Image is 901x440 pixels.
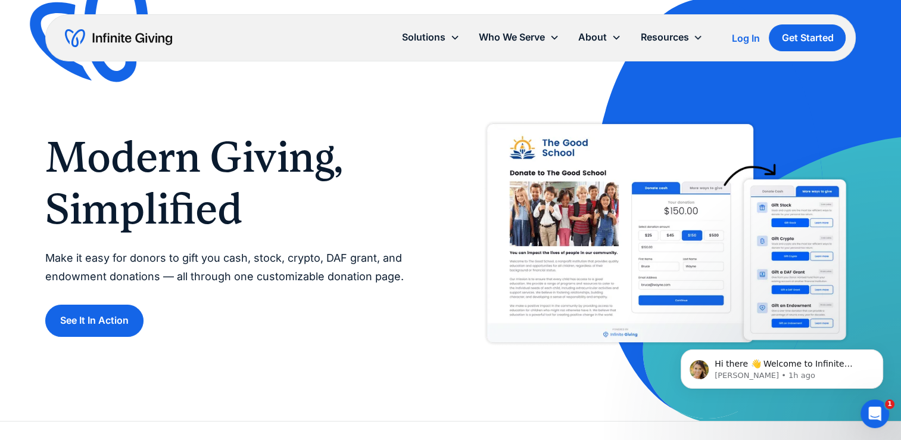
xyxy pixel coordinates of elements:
[885,399,894,409] span: 1
[45,132,427,235] h1: Modern Giving, Simplified
[731,31,759,45] a: Log In
[569,24,631,50] div: About
[731,33,759,43] div: Log In
[769,24,846,51] a: Get Started
[861,399,889,428] iframe: Intercom live chat
[402,29,445,45] div: Solutions
[578,29,607,45] div: About
[65,29,172,48] a: home
[45,305,144,336] a: See It In Action
[663,324,901,408] iframe: Intercom notifications message
[640,29,688,45] div: Resources
[469,24,569,50] div: Who We Serve
[631,24,712,50] div: Resources
[392,24,469,50] div: Solutions
[45,249,427,286] p: Make it easy for donors to gift you cash, stock, crypto, DAF grant, and endowment donations — all...
[479,29,545,45] div: Who We Serve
